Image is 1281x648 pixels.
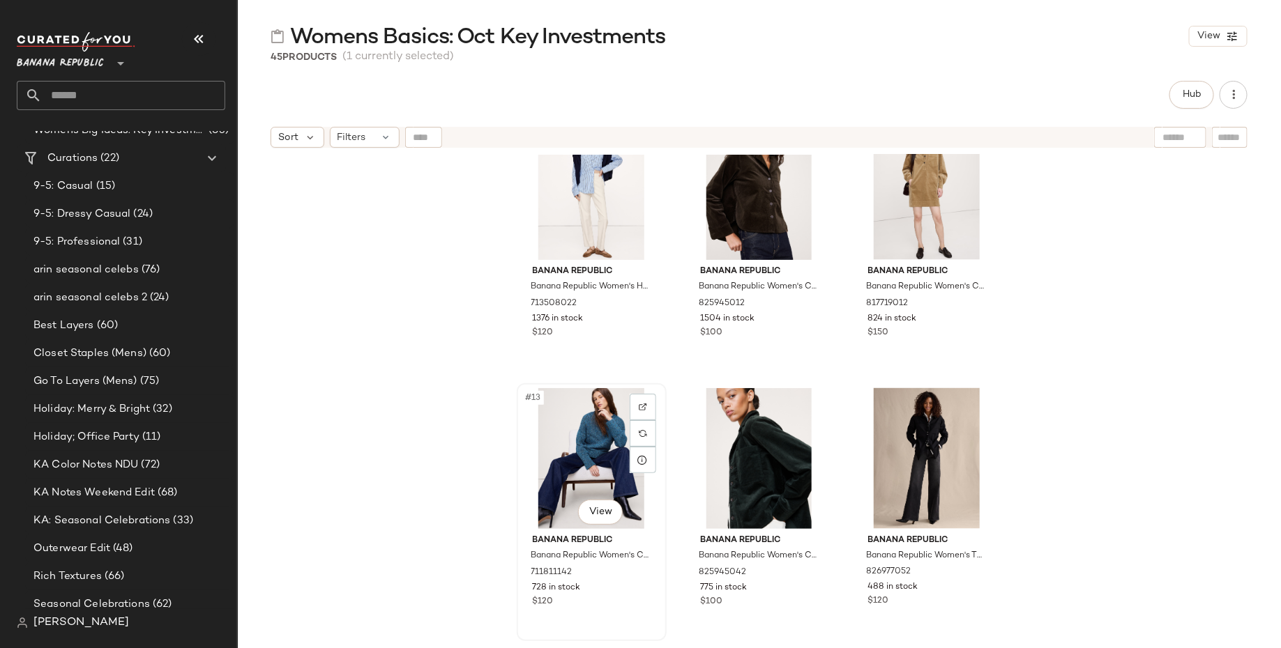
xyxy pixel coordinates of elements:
span: (32) [150,401,172,417]
span: Banana Republic [17,47,104,72]
span: (1 currently selected) [342,49,454,65]
span: (24) [131,206,153,222]
span: (33) [171,513,194,529]
span: $150 [868,327,889,339]
button: View [578,500,623,525]
span: (15) [93,178,116,194]
span: 817719012 [867,298,909,310]
span: Banana Republic [868,265,986,278]
span: (66) [102,569,125,585]
span: 826977052 [867,566,911,579]
img: cn60041382.jpg [857,388,997,529]
span: Banana Republic Women's Corduroy Shirt Ganache Brown Size XS [699,281,817,293]
span: Filters [338,130,366,145]
span: Banana Republic Women's High-Rise Modern Slim Refined Ankle Pant Transition Cream White Size 10 Long [531,281,649,293]
span: (11) [139,429,161,445]
span: Banana Republic [533,534,651,547]
span: 713508022 [531,298,577,310]
img: svg%3e [639,403,647,411]
span: 9-5: Casual [33,178,93,194]
span: 775 in stock [700,582,747,594]
button: View [1189,26,1248,47]
span: 825945042 [699,566,746,579]
span: Womens Basics: Oct Key Investments [290,24,665,52]
span: (60) [146,346,171,362]
span: View [589,507,612,518]
span: KA Color Notes NDU [33,457,139,473]
span: (75) [137,373,160,389]
span: Go To Layers (Mens) [33,373,137,389]
img: cfy_white_logo.C9jOOHJF.svg [17,32,135,52]
img: svg%3e [271,29,285,43]
span: 9-5: Dressy Casual [33,206,131,222]
span: 825945012 [699,298,745,310]
span: $100 [700,596,722,608]
span: 9-5: Professional [33,234,120,250]
span: KA Notes Weekend Edit [33,485,155,501]
span: (24) [147,290,169,306]
span: 45 [271,52,282,63]
span: $120 [533,327,554,339]
span: 1504 in stock [700,313,755,325]
span: Rich Textures [33,569,102,585]
span: Holiday; Office Party [33,429,139,445]
span: 488 in stock [868,582,918,594]
span: KA: Seasonal Celebrations [33,513,171,529]
div: Products [271,50,337,65]
span: Banana Republic Women's Corduroy Popover Shift Dress Whiskey Brown Size XS [867,281,985,293]
img: svg%3e [17,617,28,628]
span: 824 in stock [868,313,917,325]
span: (22) [98,151,119,167]
span: (31) [120,234,142,250]
span: Curations [47,151,98,167]
span: Outerwear Edit [33,541,110,557]
span: Banana Republic Women's Corduroy Shirt Beyond The Pines Green Size XS [699,550,817,562]
span: Best Layers [33,318,94,334]
span: Banana Republic [700,265,818,278]
span: arin seasonal celebs 2 [33,290,147,306]
span: 728 in stock [533,582,581,594]
img: svg%3e [639,429,647,438]
span: 1376 in stock [533,313,584,325]
span: Banana Republic [533,265,651,278]
span: [PERSON_NAME] [33,615,129,631]
span: arin seasonal celebs [33,262,139,278]
span: Banana Republic Women's The Icon Classic Wide-Leg [PERSON_NAME] Washed Black Petite Size 24 Petite [867,550,985,562]
img: cn60153606.jpg [522,388,662,529]
span: (68) [155,485,178,501]
span: (76) [139,262,160,278]
img: cn60545855.jpg [689,388,829,529]
span: Sort [278,130,298,145]
span: Banana Republic [868,534,986,547]
span: $100 [700,327,722,339]
span: $120 [533,596,554,608]
span: Banana Republic Women's Cotton Roll-Neck Sweater Blue Heather Size XXS [531,550,649,562]
span: #13 [524,391,544,405]
span: (60) [94,318,119,334]
span: Hub [1182,89,1202,100]
span: View [1197,31,1220,42]
span: Seasonal Celebrations [33,596,150,612]
span: (48) [110,541,133,557]
span: Holiday: Merry & Bright [33,401,150,417]
span: Banana Republic [700,534,818,547]
span: $120 [868,596,889,608]
span: 711811142 [531,566,573,579]
span: Closet Staples (Mens) [33,346,146,362]
span: (72) [139,457,160,473]
button: Hub [1169,81,1214,109]
span: (62) [150,596,172,612]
